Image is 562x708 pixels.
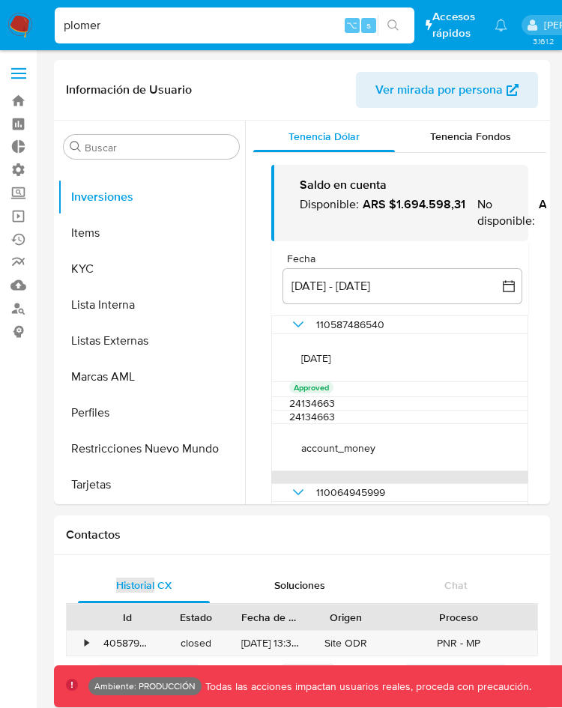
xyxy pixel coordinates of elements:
[202,680,531,694] p: Todas las acciones impactan usuarios reales, proceda con precaución.
[58,395,245,431] button: Perfiles
[274,578,325,593] span: Soluciones
[346,18,357,32] span: ⌥
[85,636,88,650] div: •
[58,323,245,359] button: Listas Externas
[405,664,507,688] button: Siguiente
[58,359,245,395] button: Marcas AML
[116,578,172,593] span: Historial CX
[322,610,370,625] div: Origen
[66,82,192,97] h1: Información de Usuario
[58,287,245,323] button: Lista Interna
[55,16,414,35] input: Buscar usuario o caso...
[70,141,82,153] button: Buscar
[248,664,356,688] span: Página de
[380,631,537,656] div: PNR - MP
[162,631,231,656] div: closed
[312,631,381,656] div: Site ODR
[58,431,245,467] button: Restricciones Nuevo Mundo
[375,72,503,108] span: Ver mirada por persona
[94,683,196,689] p: Ambiente: PRODUCCIÓN
[378,15,408,36] button: search-icon
[356,72,538,108] button: Ver mirada por persona
[366,18,371,32] span: s
[390,610,527,625] div: Proceso
[172,610,220,625] div: Estado
[58,467,245,503] button: Tarjetas
[85,141,233,154] input: Buscar
[495,19,507,31] a: Notificaciones
[58,251,245,287] button: KYC
[103,610,151,625] div: Id
[444,578,467,593] span: Chat
[241,610,301,625] div: Fecha de creación
[66,527,538,542] h1: Contactos
[97,664,200,688] button: Anterior
[58,215,245,251] button: Items
[58,179,245,215] button: Inversiones
[231,631,312,656] div: [DATE] 13:32:18
[432,9,480,40] span: Accesos rápidos
[93,631,162,656] div: 405879779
